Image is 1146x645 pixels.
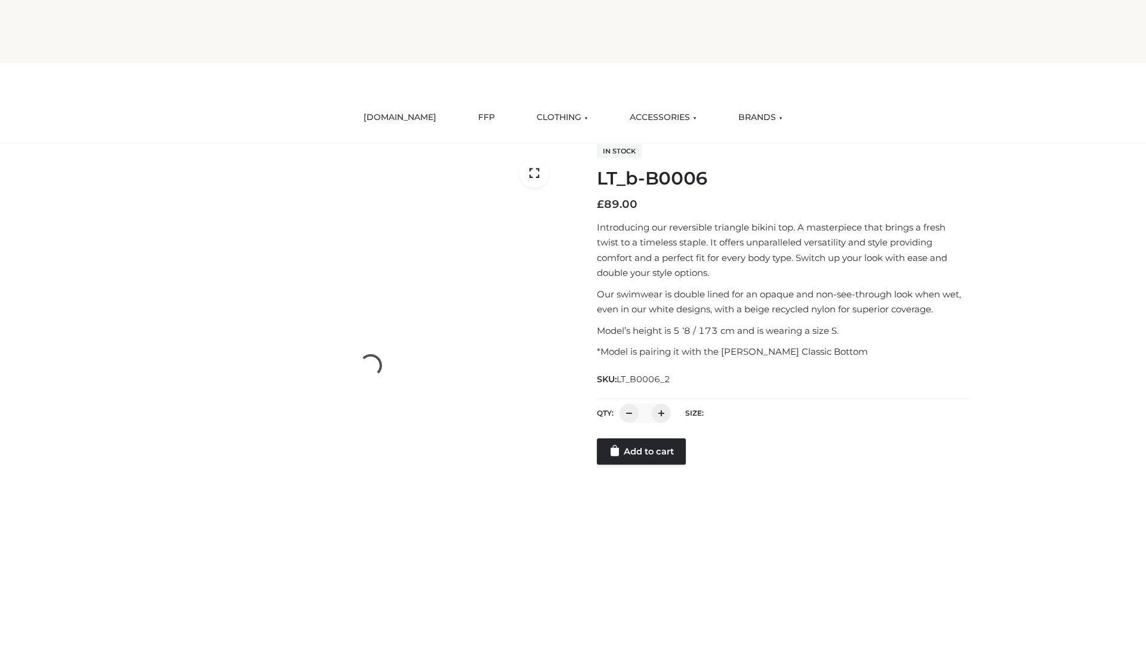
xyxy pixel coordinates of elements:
span: LT_B0006_2 [617,374,670,385]
a: ACCESSORIES [621,105,706,131]
p: Introducing our reversible triangle bikini top. A masterpiece that brings a fresh twist to a time... [597,220,969,281]
a: FFP [469,105,504,131]
bdi: 89.00 [597,198,637,211]
span: SKU: [597,372,671,386]
label: Size: [685,408,704,417]
a: CLOTHING [528,105,597,131]
a: Add to cart [597,438,686,465]
h1: LT_b-B0006 [597,168,969,189]
span: In stock [597,144,642,158]
a: [DOMAIN_NAME] [355,105,445,131]
a: BRANDS [729,105,791,131]
label: QTY: [597,408,614,417]
p: *Model is pairing it with the [PERSON_NAME] Classic Bottom [597,344,969,360]
span: £ [597,198,604,211]
p: Our swimwear is double lined for an opaque and non-see-through look when wet, even in our white d... [597,287,969,317]
p: Model’s height is 5 ‘8 / 173 cm and is wearing a size S. [597,323,969,339]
